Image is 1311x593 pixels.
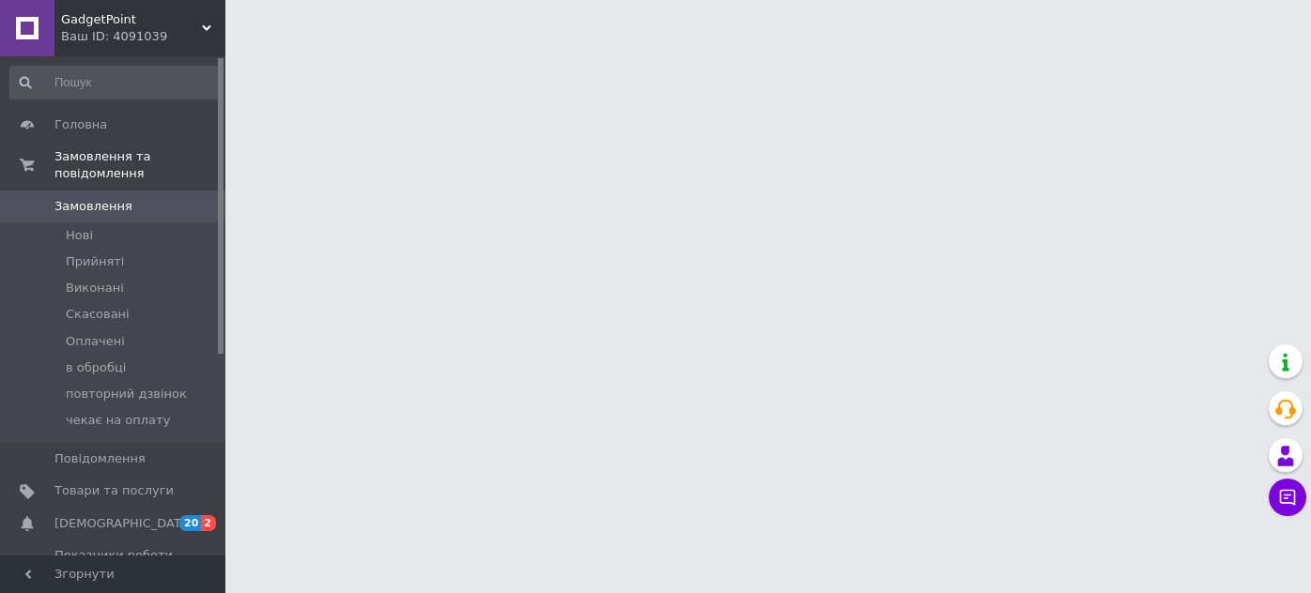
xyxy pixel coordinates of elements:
[54,482,174,499] span: Товари та послуги
[54,148,225,182] span: Замовлення та повідомлення
[66,333,125,350] span: Оплачені
[179,515,201,531] span: 20
[54,116,107,133] span: Головна
[61,11,202,28] span: GadgetPoint
[66,412,170,429] span: чекає на оплату
[66,359,126,376] span: в обробці
[54,547,174,581] span: Показники роботи компанії
[54,450,146,467] span: Повідомлення
[61,28,225,45] div: Ваш ID: 4091039
[9,66,222,99] input: Пошук
[66,227,93,244] span: Нові
[1269,479,1306,516] button: Чат з покупцем
[66,386,187,403] span: повторний дзвінок
[66,253,124,270] span: Прийняті
[66,306,130,323] span: Скасовані
[201,515,216,531] span: 2
[54,198,132,215] span: Замовлення
[54,515,193,532] span: [DEMOGRAPHIC_DATA]
[66,280,124,296] span: Виконані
